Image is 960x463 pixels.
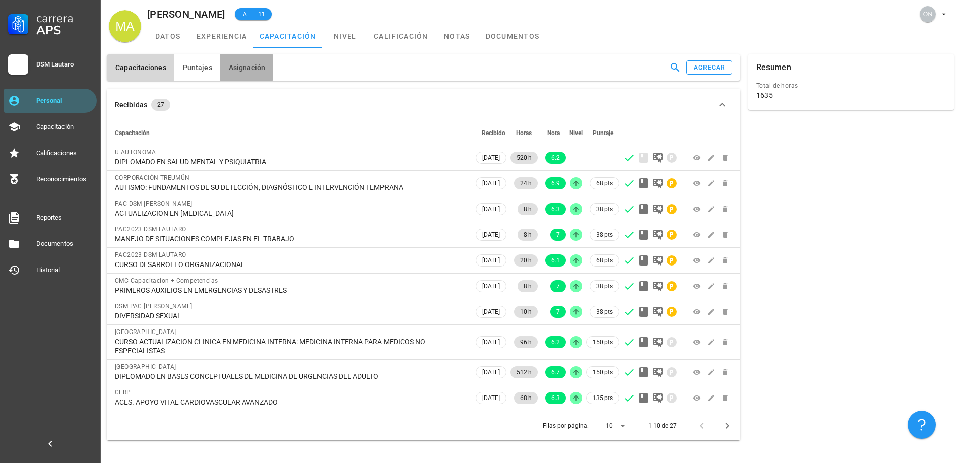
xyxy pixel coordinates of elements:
[540,121,568,145] th: Nota
[115,209,466,218] div: ACTUALIZACION EN [MEDICAL_DATA]
[718,417,736,435] button: Página siguiente
[115,174,190,181] span: CORPORACIÓN TREUMÜN
[693,64,726,71] div: agregar
[551,366,560,378] span: 6.7
[145,24,190,48] a: datos
[115,389,131,396] span: CERP
[482,306,500,317] span: [DATE]
[482,392,500,404] span: [DATE]
[648,421,677,430] div: 1-10 de 27
[569,129,583,137] span: Nivel
[115,311,466,320] div: DIVERSIDAD SEXUAL
[258,9,266,19] span: 11
[596,307,613,317] span: 38 pts
[551,336,560,348] span: 6.2
[482,229,500,240] span: [DATE]
[115,200,192,207] span: PAC DSM [PERSON_NAME]
[107,54,174,81] button: Capacitaciones
[756,81,946,91] div: Total de horas
[524,229,532,241] span: 8 h
[482,367,500,378] span: [DATE]
[556,306,560,318] span: 7
[36,149,93,157] div: Calificaciones
[516,129,532,137] span: Horas
[520,336,532,348] span: 96 h
[520,306,532,318] span: 10 h
[157,99,164,111] span: 27
[182,63,212,72] span: Puntajes
[4,167,97,191] a: Reconocimientos
[551,152,560,164] span: 6.2
[686,60,732,75] button: agregar
[524,203,532,215] span: 8 h
[36,97,93,105] div: Personal
[543,411,629,440] div: Filas por página:
[115,183,466,192] div: AUTISMO: FUNDAMENTOS DE SU DETECCIÓN, DIAGNÓSTICO E INTERVENCIÓN TEMPRANA
[920,6,936,22] div: avatar
[4,115,97,139] a: Capacitación
[551,392,560,404] span: 6.3
[115,234,466,243] div: MANEJO DE SITUACIONES COMPLEJAS EN EL TRABAJO
[606,418,629,434] div: 10Filas por página:
[241,9,249,19] span: A
[115,398,466,407] div: ACLS. APOYO VITAL CARDIOVASCULAR AVANZADO
[593,129,613,137] span: Puntaje
[482,129,505,137] span: Recibido
[368,24,434,48] a: calificación
[107,89,740,121] button: Recibidas 27
[524,280,532,292] span: 8 h
[107,121,474,145] th: Capacitación
[520,392,532,404] span: 68 h
[36,123,93,131] div: Capacitación
[115,363,176,370] span: [GEOGRAPHIC_DATA]
[596,204,613,214] span: 38 pts
[556,280,560,292] span: 7
[115,286,466,295] div: PRIMEROS AUXILIOS EN EMERGENCIAS Y DESASTRES
[508,121,540,145] th: Horas
[482,178,500,189] span: [DATE]
[115,260,466,269] div: CURSO DESARROLLO ORGANIZACIONAL
[115,328,176,336] span: [GEOGRAPHIC_DATA]
[596,281,613,291] span: 38 pts
[4,141,97,165] a: Calificaciones
[568,121,584,145] th: Nivel
[115,129,150,137] span: Capacitación
[115,99,147,110] div: Recibidas
[551,254,560,267] span: 6.1
[115,337,466,355] div: CURSO ACTUALIZACION CLINICA EN MEDICINA INTERNA: MEDICINA INTERNA PARA MEDICOS NO ESPECIALISTAS
[593,367,613,377] span: 150 pts
[4,89,97,113] a: Personal
[556,229,560,241] span: 7
[482,204,500,215] span: [DATE]
[115,303,192,310] span: DSM PAC [PERSON_NAME]
[228,63,265,72] span: Asignación
[596,178,613,188] span: 68 pts
[551,177,560,189] span: 6.9
[482,152,500,163] span: [DATE]
[756,54,791,81] div: Resumen
[596,255,613,266] span: 68 pts
[36,266,93,274] div: Historial
[593,337,613,347] span: 150 pts
[606,421,613,430] div: 10
[551,203,560,215] span: 6.3
[115,63,166,72] span: Capacitaciones
[517,366,532,378] span: 512 h
[547,129,560,137] span: Nota
[584,121,621,145] th: Puntaje
[115,372,466,381] div: DIPLOMADO EN BASES CONCEPTUALES DE MEDICINA DE URGENCIAS DEL ADULTO
[109,10,141,42] div: avatar
[115,277,218,284] span: CMC Capacitacion + Competencias
[482,337,500,348] span: [DATE]
[4,232,97,256] a: Documentos
[253,24,323,48] a: capacitación
[115,226,186,233] span: PAC2023 DSM LAUTARO
[36,24,93,36] div: APS
[482,255,500,266] span: [DATE]
[520,177,532,189] span: 24 h
[517,152,532,164] span: 520 h
[36,12,93,24] div: Carrera
[36,214,93,222] div: Reportes
[115,251,186,258] span: PAC2023 DSM LAUTARO
[174,54,220,81] button: Puntajes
